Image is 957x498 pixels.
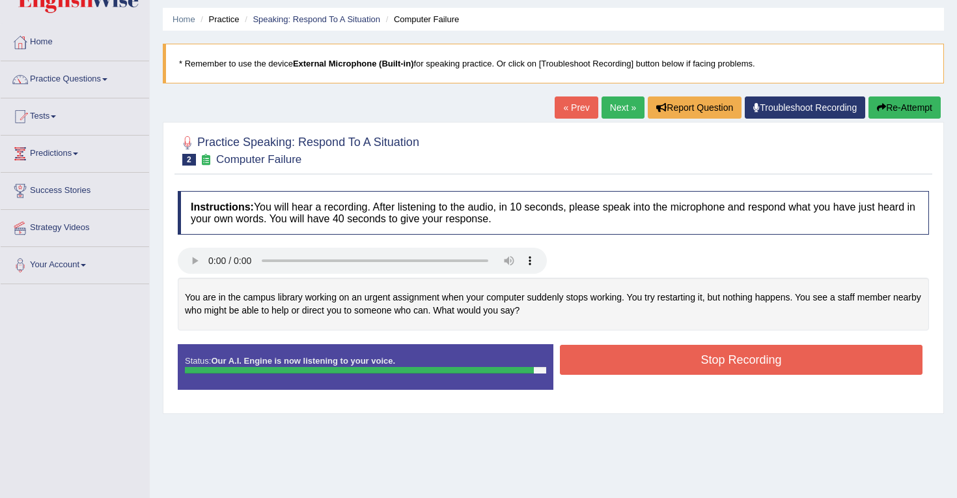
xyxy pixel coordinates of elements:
button: Report Question [648,96,742,119]
h4: You will hear a recording. After listening to the audio, in 10 seconds, please speak into the mic... [178,191,929,235]
div: Status: [178,344,553,390]
small: Computer Failure [216,153,301,166]
button: Re-Attempt [868,96,941,119]
a: Predictions [1,136,149,168]
li: Computer Failure [383,13,460,25]
a: Strategy Videos [1,210,149,242]
small: Exam occurring question [199,154,213,166]
a: « Prev [555,96,598,119]
a: Success Stories [1,173,149,205]
span: 2 [182,154,196,166]
a: Tests [1,98,149,131]
a: Home [1,24,149,57]
div: You are in the campus library working on an urgent assignment when your computer suddenly stops w... [178,278,929,330]
a: Speaking: Respond To A Situation [253,14,380,24]
blockquote: * Remember to use the device for speaking practice. Or click on [Troubleshoot Recording] button b... [163,44,944,83]
h2: Practice Speaking: Respond To A Situation [178,133,419,166]
button: Stop Recording [560,345,922,375]
a: Practice Questions [1,61,149,94]
b: External Microphone (Built-in) [293,59,414,68]
li: Practice [197,13,239,25]
b: Instructions: [191,201,254,212]
a: Troubleshoot Recording [745,96,865,119]
a: Your Account [1,247,149,280]
a: Home [173,14,195,24]
strong: Our A.I. Engine is now listening to your voice. [211,356,395,366]
a: Next » [602,96,645,119]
